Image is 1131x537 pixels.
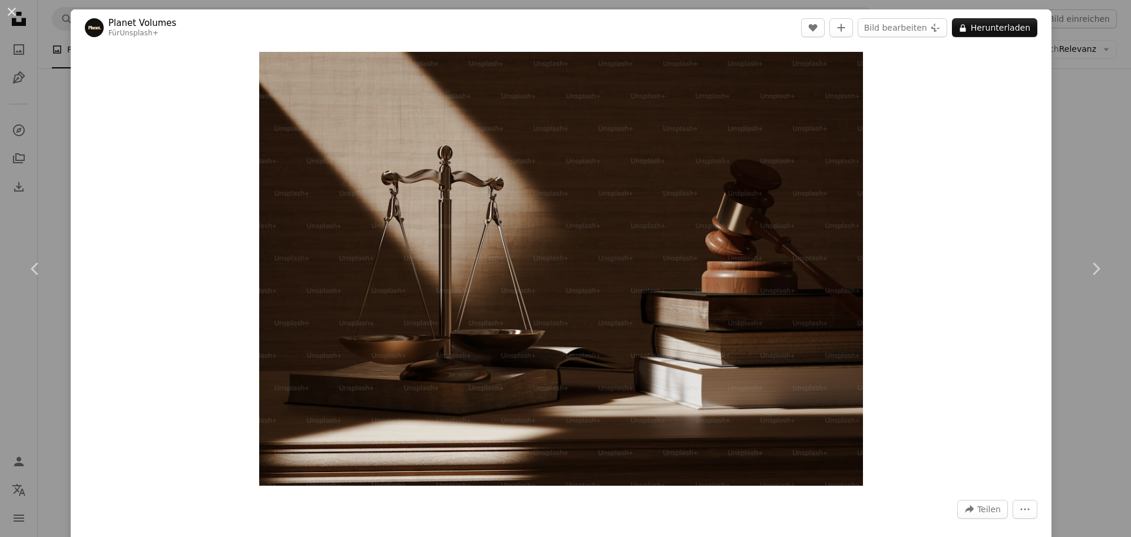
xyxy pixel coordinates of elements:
[957,500,1008,519] button: Dieses Bild teilen
[120,29,158,37] a: Unsplash+
[85,18,104,37] img: Zum Profil von Planet Volumes
[829,18,853,37] button: Zu Kollektion hinzufügen
[801,18,825,37] button: Gefällt mir
[977,500,1001,518] span: Teilen
[259,52,864,486] img: Eine Richterwaage und ein Buch auf einem Tisch
[259,52,864,486] button: Dieses Bild heranzoomen
[108,29,176,38] div: Für
[952,18,1037,37] button: Herunterladen
[1060,212,1131,325] a: Weiter
[858,18,947,37] button: Bild bearbeiten
[1013,500,1037,519] button: Weitere Aktionen
[108,17,176,29] a: Planet Volumes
